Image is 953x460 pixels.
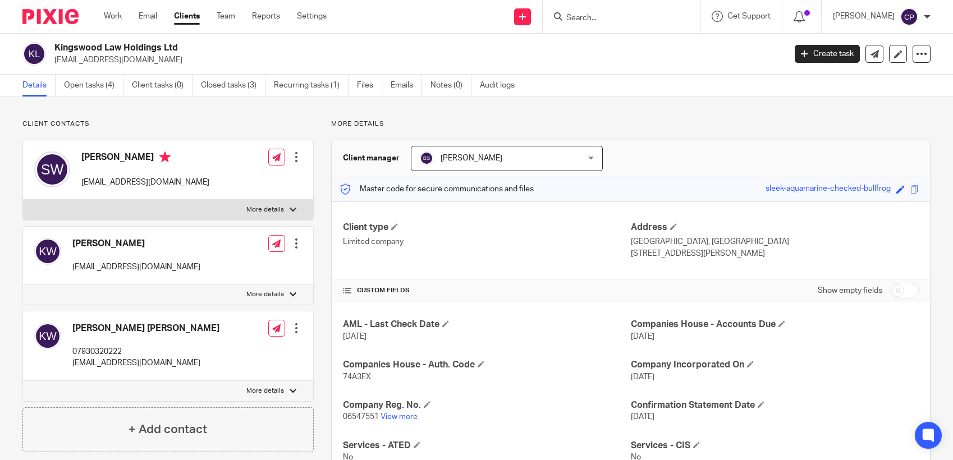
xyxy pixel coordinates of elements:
[129,421,207,438] h4: + Add contact
[343,399,631,411] h4: Company Reg. No.
[246,387,284,395] p: More details
[343,440,631,452] h4: Services - ATED
[72,357,219,369] p: [EMAIL_ADDRESS][DOMAIN_NAME]
[22,42,46,66] img: svg%3E
[81,177,209,188] p: [EMAIL_ADDRESS][DOMAIN_NAME]
[34,323,61,349] img: svg%3E
[795,45,860,63] a: Create task
[631,413,654,421] span: [DATE]
[54,54,778,66] p: [EMAIL_ADDRESS][DOMAIN_NAME]
[159,151,171,163] i: Primary
[631,236,919,247] p: [GEOGRAPHIC_DATA], [GEOGRAPHIC_DATA]
[631,373,654,381] span: [DATE]
[54,42,633,54] h2: Kingswood Law Holdings Ltd
[331,119,931,128] p: More details
[631,222,919,233] h4: Address
[297,11,327,22] a: Settings
[252,11,280,22] a: Reports
[343,236,631,247] p: Limited company
[22,75,56,96] a: Details
[34,151,70,187] img: svg%3E
[22,9,79,24] img: Pixie
[72,261,200,273] p: [EMAIL_ADDRESS][DOMAIN_NAME]
[34,238,61,265] img: svg%3E
[340,183,534,195] p: Master code for secure communications and files
[139,11,157,22] a: Email
[72,346,219,357] p: 07930320222
[391,75,422,96] a: Emails
[64,75,123,96] a: Open tasks (4)
[430,75,471,96] a: Notes (0)
[132,75,193,96] a: Client tasks (0)
[246,290,284,299] p: More details
[343,413,379,421] span: 06547551
[420,151,433,165] img: svg%3E
[72,323,219,334] h4: [PERSON_NAME] [PERSON_NAME]
[631,333,654,341] span: [DATE]
[104,11,122,22] a: Work
[246,205,284,214] p: More details
[343,373,371,381] span: 74A3EX
[565,13,666,24] input: Search
[343,319,631,330] h4: AML - Last Check Date
[631,440,919,452] h4: Services - CIS
[833,11,895,22] p: [PERSON_NAME]
[766,183,891,196] div: sleek-aquamarine-checked-bullfrog
[22,119,314,128] p: Client contacts
[274,75,349,96] a: Recurring tasks (1)
[631,399,919,411] h4: Confirmation Statement Date
[727,12,771,20] span: Get Support
[343,153,400,164] h3: Client manager
[201,75,265,96] a: Closed tasks (3)
[343,222,631,233] h4: Client type
[818,285,882,296] label: Show empty fields
[81,151,209,165] h4: [PERSON_NAME]
[217,11,235,22] a: Team
[343,333,366,341] span: [DATE]
[900,8,918,26] img: svg%3E
[72,238,200,250] h4: [PERSON_NAME]
[631,319,919,330] h4: Companies House - Accounts Due
[631,248,919,259] p: [STREET_ADDRESS][PERSON_NAME]
[381,413,418,421] a: View more
[441,154,502,162] span: [PERSON_NAME]
[343,359,631,371] h4: Companies House - Auth. Code
[343,286,631,295] h4: CUSTOM FIELDS
[174,11,200,22] a: Clients
[357,75,382,96] a: Files
[631,359,919,371] h4: Company Incorporated On
[480,75,523,96] a: Audit logs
